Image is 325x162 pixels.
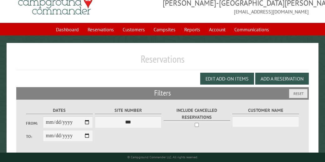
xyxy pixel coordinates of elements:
a: Communications [231,24,273,35]
button: Add a Reservation [255,73,309,85]
label: From: [26,120,43,126]
h1: Reservations [16,53,309,70]
a: Campsites [150,24,179,35]
a: Reservations [84,24,118,35]
a: Customers [119,24,149,35]
label: Customer Name [232,107,299,114]
label: Dates [26,107,93,114]
a: Account [205,24,229,35]
button: Reset [289,89,307,98]
a: Dashboard [52,24,83,35]
label: To: [26,133,43,139]
a: Reports [180,24,204,35]
small: © Campground Commander LLC. All rights reserved. [127,155,198,159]
h2: Filters [16,87,309,99]
button: Edit Add-on Items [200,73,254,85]
label: Site Number [95,107,161,114]
label: Include Cancelled Reservations [164,107,230,121]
